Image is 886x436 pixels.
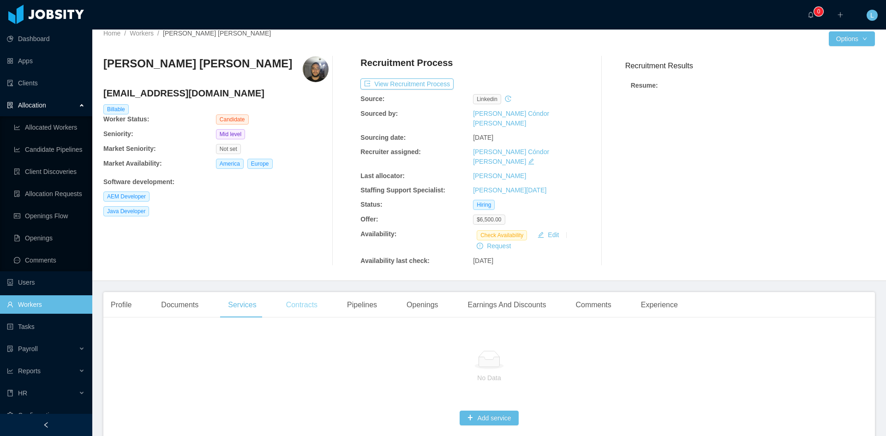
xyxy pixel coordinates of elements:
span: [DATE] [473,134,493,141]
a: icon: profileTasks [7,317,85,336]
div: Documents [154,292,206,318]
button: icon: exclamation-circleRequest [473,240,515,251]
b: Market Availability: [103,160,162,167]
span: Allocation [18,102,46,109]
i: icon: file-protect [7,346,13,352]
h3: Recruitment Results [625,60,875,72]
div: Services [221,292,263,318]
span: / [124,30,126,37]
span: [PERSON_NAME] [PERSON_NAME] [163,30,271,37]
span: $6,500.00 [473,215,505,225]
a: icon: line-chartCandidate Pipelines [14,140,85,159]
span: HR [18,389,27,397]
b: Availability: [360,230,396,238]
i: icon: setting [7,412,13,418]
a: Home [103,30,120,37]
b: Recruiter assigned: [360,148,421,155]
div: Experience [634,292,685,318]
button: Optionsicon: down [829,31,875,46]
b: Seniority: [103,130,133,137]
b: Availability last check: [360,257,430,264]
div: Openings [399,292,446,318]
span: Reports [18,367,41,375]
span: Payroll [18,345,38,352]
p: No Data [126,373,853,383]
b: Offer: [360,215,378,223]
a: icon: file-doneAllocation Requests [14,185,85,203]
b: Market Seniority: [103,145,156,152]
button: icon: editEdit [534,229,563,240]
span: Hiring [473,200,495,210]
strong: Resume : [631,82,658,89]
button: icon: plusAdd service [460,411,518,425]
a: Workers [130,30,154,37]
img: af26a26b-3335-4d9f-96fe-a9fb95d4fba4_68dfdc60c8a5c-400w.png [303,56,329,82]
span: L [870,10,874,21]
a: icon: userWorkers [7,295,85,314]
a: icon: auditClients [7,74,85,92]
i: icon: bell [808,12,814,18]
h4: [EMAIL_ADDRESS][DOMAIN_NAME] [103,87,329,100]
h3: [PERSON_NAME] [PERSON_NAME] [103,56,292,71]
div: Contracts [279,292,325,318]
div: Pipelines [340,292,384,318]
b: Staffing Support Specialist: [360,186,445,194]
a: [PERSON_NAME] [473,172,526,179]
i: icon: history [505,96,511,102]
a: icon: appstoreApps [7,52,85,70]
i: icon: solution [7,102,13,108]
b: Worker Status: [103,115,149,123]
b: Sourcing date: [360,134,406,141]
a: icon: robotUsers [7,273,85,292]
a: icon: file-textOpenings [14,229,85,247]
a: [PERSON_NAME][DATE] [473,186,546,194]
span: Europe [247,159,273,169]
a: [PERSON_NAME] Cóndor [PERSON_NAME] [473,148,549,165]
a: icon: exportView Recruitment Process [360,80,454,88]
span: Billable [103,104,129,114]
a: icon: messageComments [14,251,85,269]
i: icon: book [7,390,13,396]
sup: 0 [814,7,823,16]
h4: Recruitment Process [360,56,453,69]
a: icon: pie-chartDashboard [7,30,85,48]
b: Sourced by: [360,110,398,117]
i: icon: line-chart [7,368,13,374]
span: [DATE] [473,257,493,264]
a: icon: line-chartAllocated Workers [14,118,85,137]
span: America [216,159,244,169]
b: Source: [360,95,384,102]
b: Status: [360,201,382,208]
span: linkedin [473,94,501,104]
div: Earnings And Discounts [461,292,554,318]
span: / [157,30,159,37]
span: Mid level [216,129,245,139]
a: [PERSON_NAME] Cóndor [PERSON_NAME] [473,110,549,127]
a: icon: file-searchClient Discoveries [14,162,85,181]
span: Java Developer [103,206,149,216]
i: icon: edit [528,158,534,165]
span: Not set [216,144,241,154]
i: icon: plus [837,12,844,18]
button: icon: exportView Recruitment Process [360,78,454,90]
b: Software development : [103,178,174,185]
a: icon: idcardOpenings Flow [14,207,85,225]
div: Comments [568,292,618,318]
span: Configuration [18,412,56,419]
span: Candidate [216,114,249,125]
div: Profile [103,292,139,318]
b: Last allocator: [360,172,405,179]
span: AEM Developer [103,191,150,202]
